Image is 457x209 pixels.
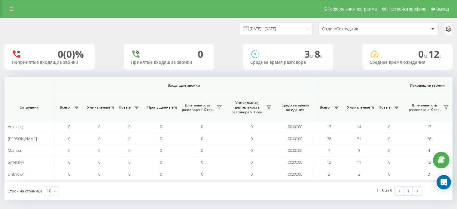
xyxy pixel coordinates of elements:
span: 0 [251,159,253,165]
span: Реферальная программа [328,7,377,11]
span: 0 [128,124,130,129]
span: 0 [418,48,428,60]
td: 00:00:00 [276,121,314,133]
span: Длительность разговора > Х сек. [180,103,215,112]
span: Уникальные, длительность разговора > Х сек. [230,100,264,115]
span: Всего [317,105,332,110]
span: Уникальные [87,105,109,110]
span: 0 [251,148,253,153]
span: 0 [201,159,203,165]
span: 0 [160,159,162,165]
span: 0 [160,148,162,153]
div: 0 (0)% [58,48,84,60]
span: 0 [251,124,253,129]
span: Новые [377,105,392,110]
span: Входящие звонки [70,83,298,88]
span: [PERSON_NAME] [8,136,37,141]
div: 1 - 5 из 5 [376,188,392,194]
div: Среднее время разговора [250,60,326,65]
span: 78 [427,136,431,141]
a: 1 [404,187,413,195]
div: Принятые входящие звонки [131,60,207,65]
span: 12 [427,159,431,165]
span: Новые [117,105,132,110]
span: 0 [201,171,203,177]
span: 2 [428,171,430,177]
div: Open Intercom Messenger [437,175,451,189]
div: Среднее время ожидания [370,60,445,65]
span: 3 [358,148,360,153]
span: 12 [428,48,442,60]
span: 0 [201,148,203,153]
span: Сотрудник [10,105,49,110]
td: 00:00:00 [276,145,314,156]
span: Длительность разговора > Х сек. [407,103,442,112]
span: 17 [327,124,331,129]
span: 8 [315,48,322,60]
span: c [320,53,322,59]
span: Unknown [8,171,25,177]
span: 78 [327,136,331,141]
span: м [424,53,428,59]
span: 0 [388,159,390,165]
span: 14 [357,124,361,129]
div: Отдел/Сотрудник [322,26,394,32]
span: 11 [357,159,361,165]
span: 0 [128,171,130,177]
span: 0 [251,171,253,177]
span: 0 [251,136,253,141]
span: 0 [68,136,70,141]
span: 0 [160,171,162,177]
span: 0 [68,124,70,129]
div: 10 [47,188,51,194]
span: Amazing [8,124,23,129]
span: 0 [98,124,100,129]
span: 0 [128,159,130,165]
span: Всего [57,105,72,110]
span: Среднее время ожидания [281,103,309,112]
span: Mamba [8,148,21,153]
span: Настройки профиля [387,7,426,11]
span: 0 [201,136,203,141]
span: 3 [304,48,315,60]
span: 0 [98,159,100,165]
span: 0 [98,171,100,177]
span: Synetskyi [8,159,24,165]
span: 0 [201,124,203,129]
td: 00:00:00 [276,168,314,180]
span: Строк на странице [8,188,42,194]
span: 0 [388,136,390,141]
span: 0 [68,171,70,177]
span: 2 [358,171,360,177]
span: 0 [128,136,130,141]
span: 0 [68,148,70,153]
span: 0 [98,136,100,141]
span: 2 [328,171,330,177]
td: 00:00:00 [276,156,314,168]
span: c [439,53,442,59]
span: 0 [68,159,70,165]
span: 12 [327,159,331,165]
span: 4 [428,148,430,153]
span: 0 [160,124,162,129]
td: 00:00:00 [276,133,314,144]
span: 0 [160,136,162,141]
span: м [310,53,315,59]
span: 0 [98,148,100,153]
span: 0 [388,171,390,177]
span: 0 [388,124,390,129]
span: 17 [427,124,431,129]
span: 4 [328,148,330,153]
span: Пропущенные [147,105,172,110]
span: 0 [388,148,390,153]
span: Уникальные [347,105,369,110]
div: 0 [198,48,203,60]
div: Непринятые входящие звонки [12,60,87,65]
span: 0 [128,148,130,153]
span: Выход [436,7,449,11]
span: 71 [357,136,361,141]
